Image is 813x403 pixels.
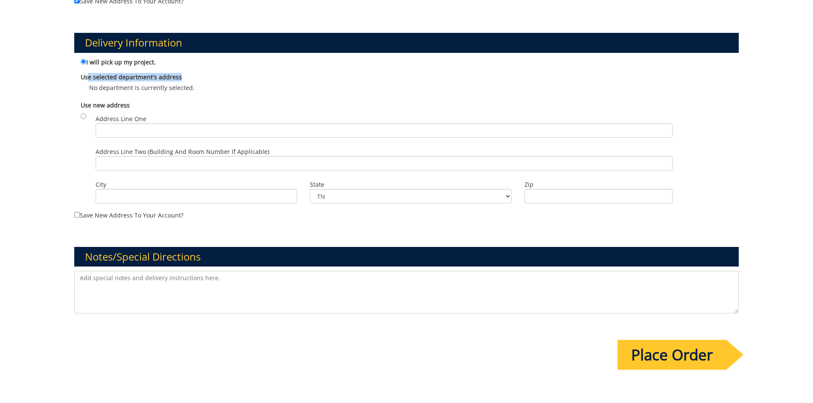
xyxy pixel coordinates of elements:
h3: Delivery Information [74,33,739,52]
input: City [96,189,297,203]
b: Use new address [81,101,130,109]
h3: Notes/Special Directions [74,247,739,267]
input: Address Line One [96,123,673,138]
input: Zip [525,189,673,203]
input: I will pick up my project. [81,59,86,64]
input: Address Line Two (Building and Room Number if applicable) [96,156,673,171]
p: No department is currently selected. [81,84,733,92]
input: Save new address to your account? [74,212,80,217]
input: Place Order [618,340,726,370]
label: Zip [525,180,673,189]
label: State [310,180,512,189]
b: Use selected department's address [81,73,182,81]
label: I will pick up my project. [81,57,156,67]
label: City [96,180,297,189]
label: Address Line Two (Building and Room Number if applicable) [96,148,673,171]
label: Address Line One [96,115,673,138]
